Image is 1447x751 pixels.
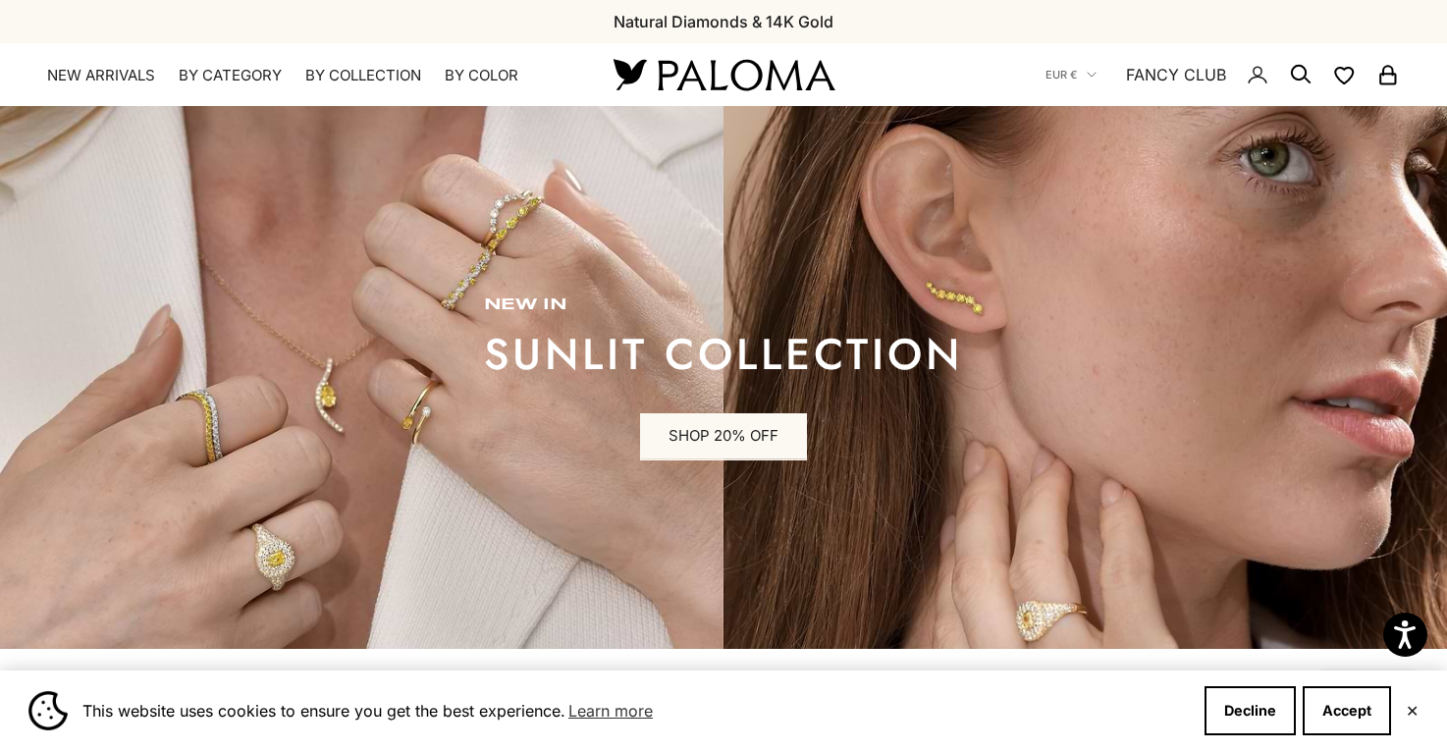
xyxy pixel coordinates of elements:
[305,66,421,85] summary: By Collection
[1303,686,1391,735] button: Accept
[565,696,656,725] a: Learn more
[82,696,1189,725] span: This website uses cookies to ensure you get the best experience.
[1045,66,1097,83] button: EUR €
[614,9,833,34] p: Natural Diamonds & 14K Gold
[179,66,282,85] summary: By Category
[1045,66,1077,83] span: EUR €
[1406,705,1419,717] button: Close
[640,413,807,460] a: SHOP 20% OFF
[28,691,68,730] img: Cookie banner
[47,66,566,85] nav: Primary navigation
[47,66,155,85] a: NEW ARRIVALS
[1205,686,1296,735] button: Decline
[484,295,963,315] p: new in
[1126,62,1226,87] a: FANCY CLUB
[1045,43,1400,106] nav: Secondary navigation
[484,335,963,374] p: sunlit collection
[445,66,518,85] summary: By Color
